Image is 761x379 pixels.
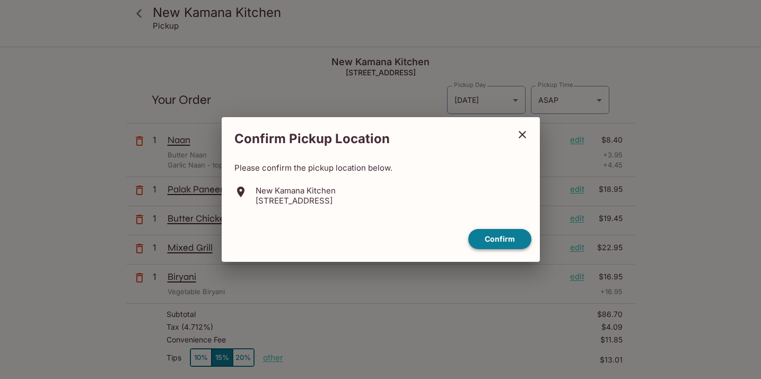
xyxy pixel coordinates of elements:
[222,126,509,152] h2: Confirm Pickup Location
[256,186,336,196] p: New Kamana Kitchen
[234,163,527,173] p: Please confirm the pickup location below.
[468,229,531,250] button: confirm
[509,121,536,148] button: close
[256,196,336,206] p: [STREET_ADDRESS]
